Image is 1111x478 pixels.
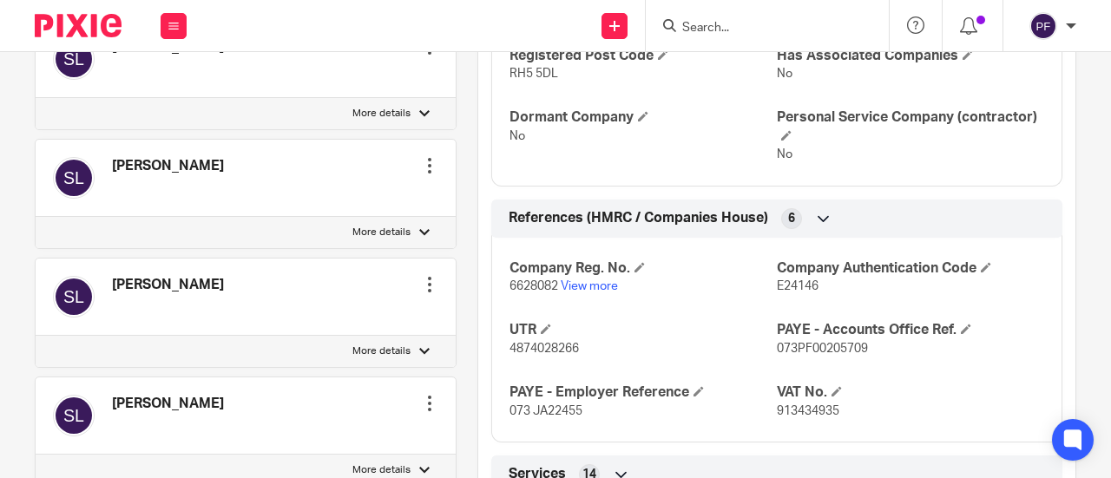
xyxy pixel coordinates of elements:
[777,148,792,160] span: No
[53,157,95,199] img: svg%3E
[680,21,837,36] input: Search
[509,280,558,292] span: 6628082
[509,383,777,402] h4: PAYE - Employer Reference
[777,68,792,80] span: No
[509,47,777,65] h4: Registered Post Code
[509,68,558,80] span: RH5 5DL
[777,280,818,292] span: E24146
[352,226,411,239] p: More details
[561,280,618,292] a: View more
[777,108,1044,146] h4: Personal Service Company (contractor)
[777,383,1044,402] h4: VAT No.
[509,209,768,227] span: References (HMRC / Companies House)
[509,321,777,339] h4: UTR
[777,321,1044,339] h4: PAYE - Accounts Office Ref.
[509,405,582,417] span: 073 JA22455
[1029,12,1057,40] img: svg%3E
[112,157,224,175] h4: [PERSON_NAME]
[53,276,95,318] img: svg%3E
[509,343,579,355] span: 4874028266
[53,395,95,436] img: svg%3E
[112,276,224,294] h4: [PERSON_NAME]
[777,343,868,355] span: 073PF00205709
[509,259,777,278] h4: Company Reg. No.
[788,210,795,227] span: 6
[777,47,1044,65] h4: Has Associated Companies
[352,463,411,477] p: More details
[509,108,777,127] h4: Dormant Company
[509,130,525,142] span: No
[112,395,224,413] h4: [PERSON_NAME]
[352,107,411,121] p: More details
[53,38,95,80] img: svg%3E
[35,14,122,37] img: Pixie
[777,259,1044,278] h4: Company Authentication Code
[352,344,411,358] p: More details
[777,405,839,417] span: 913434935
